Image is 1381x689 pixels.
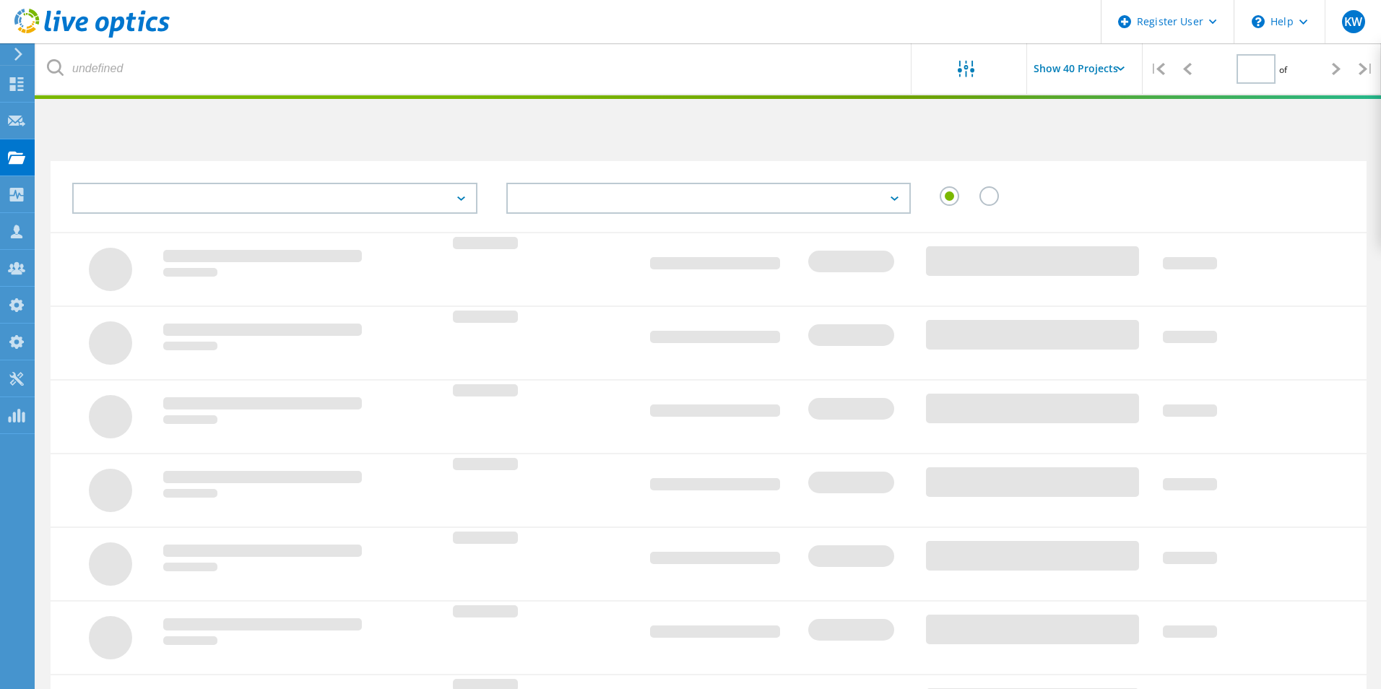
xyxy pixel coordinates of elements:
[14,30,170,40] a: Live Optics Dashboard
[36,43,912,94] input: undefined
[1344,16,1362,27] span: KW
[1143,43,1172,95] div: |
[1351,43,1381,95] div: |
[1252,15,1265,28] svg: \n
[1279,64,1287,76] span: of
